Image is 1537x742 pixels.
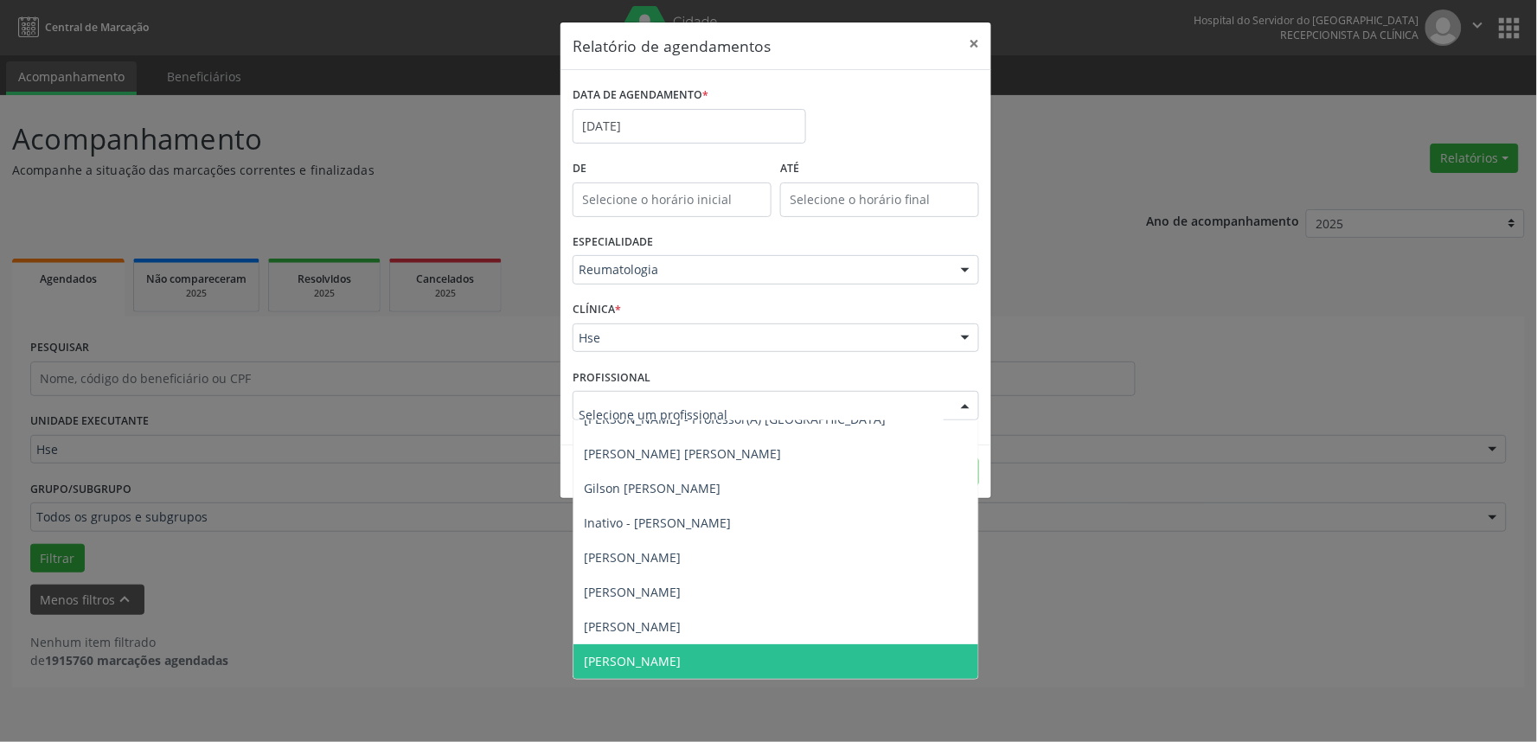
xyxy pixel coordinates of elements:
[584,618,681,635] span: [PERSON_NAME]
[573,156,772,182] label: De
[584,480,720,496] span: Gilson [PERSON_NAME]
[579,329,944,347] span: Hse
[780,182,979,217] input: Selecione o horário final
[584,653,681,669] span: [PERSON_NAME]
[573,364,650,391] label: PROFISSIONAL
[573,229,653,256] label: ESPECIALIDADE
[573,182,772,217] input: Selecione o horário inicial
[584,515,731,531] span: Inativo - [PERSON_NAME]
[584,584,681,600] span: [PERSON_NAME]
[573,35,771,57] h5: Relatório de agendamentos
[584,549,681,566] span: [PERSON_NAME]
[579,397,944,432] input: Selecione um profissional
[584,445,781,462] span: [PERSON_NAME] [PERSON_NAME]
[780,156,979,182] label: ATÉ
[573,82,708,109] label: DATA DE AGENDAMENTO
[573,297,621,323] label: CLÍNICA
[579,261,944,278] span: Reumatologia
[573,109,806,144] input: Selecione uma data ou intervalo
[957,22,991,65] button: Close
